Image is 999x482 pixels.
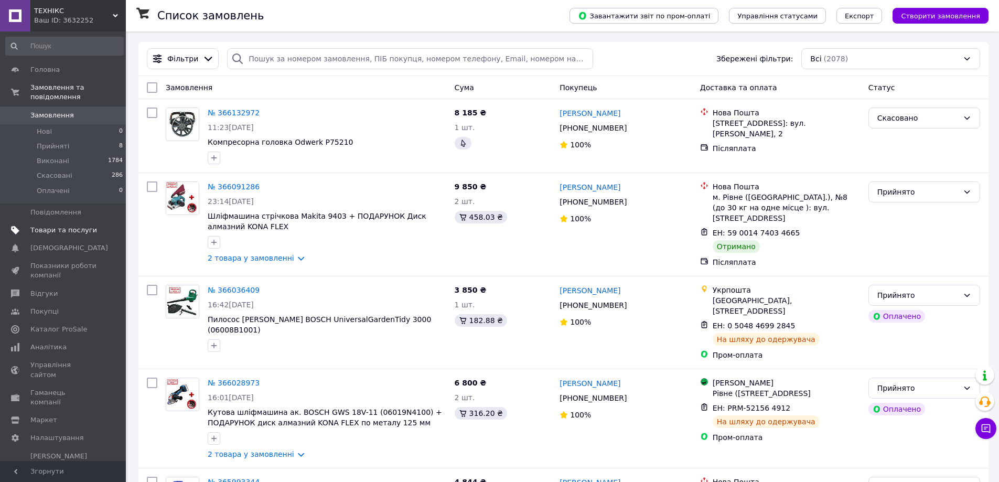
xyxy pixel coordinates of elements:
[560,83,597,92] span: Покупець
[30,360,97,379] span: Управління сайтом
[570,318,591,326] span: 100%
[810,53,821,64] span: Всі
[836,8,883,24] button: Експорт
[166,285,199,318] img: Фото товару
[455,407,507,420] div: 316.20 ₴
[30,433,84,443] span: Налаштування
[893,8,989,24] button: Створити замовлення
[713,229,800,237] span: ЕН: 59 0014 7403 4665
[713,432,860,443] div: Пром-оплата
[37,171,72,180] span: Скасовані
[30,415,57,425] span: Маркет
[713,378,860,388] div: [PERSON_NAME]
[455,83,474,92] span: Cума
[713,118,860,139] div: [STREET_ADDRESS]: вул. [PERSON_NAME], 2
[557,121,629,135] div: [PHONE_NUMBER]
[30,342,67,352] span: Аналітика
[30,226,97,235] span: Товари та послуги
[877,186,959,198] div: Прийнято
[30,208,81,217] span: Повідомлення
[455,286,487,294] span: 3 850 ₴
[166,378,199,411] img: Фото товару
[208,212,426,231] a: Шліфмашина стрічкова Makita 9403 + ПОДАРУНОК Диск алмазний KONA FLEX
[166,182,199,215] img: Фото товару
[455,211,507,223] div: 458.03 ₴
[560,108,620,119] a: [PERSON_NAME]
[208,138,353,146] span: Компресорна головка Odwerk P75210
[877,112,959,124] div: Скасовано
[713,295,860,316] div: [GEOGRAPHIC_DATA], [STREET_ADDRESS]
[455,109,487,117] span: 8 185 ₴
[868,83,895,92] span: Статус
[208,183,260,191] a: № 366091286
[570,411,591,419] span: 100%
[713,404,790,412] span: ЕН: PRM-52156 4912
[557,195,629,209] div: [PHONE_NUMBER]
[713,415,820,428] div: На шляху до одержувача
[208,408,442,427] a: Кутова шліфмашина ак. BOSCH GWS 18V-11 (06019N4100) + ПОДАРУНОК диск алмазний KONA FLEX по металу...
[570,8,718,24] button: Завантажити звіт по пром-оплаті
[30,289,58,298] span: Відгуки
[208,301,254,309] span: 16:42[DATE]
[737,12,818,20] span: Управління статусами
[901,12,980,20] span: Створити замовлення
[713,257,860,267] div: Післяплата
[227,48,593,69] input: Пошук за номером замовлення, ПІБ покупця, номером телефону, Email, номером накладної
[455,197,475,206] span: 2 шт.
[713,143,860,154] div: Післяплата
[868,403,925,415] div: Оплачено
[37,156,69,166] span: Виконані
[208,315,431,334] a: Пилосос [PERSON_NAME] BOSCH UniversalGardenTidy 3000 (06008B1001)
[868,310,925,323] div: Оплачено
[37,186,70,196] span: Оплачені
[713,181,860,192] div: Нова Пошта
[166,108,199,141] a: Фото товару
[713,388,860,399] div: Рівне ([STREET_ADDRESS]
[5,37,124,56] input: Пошук
[824,55,848,63] span: (2078)
[166,181,199,215] a: Фото товару
[560,378,620,389] a: [PERSON_NAME]
[882,11,989,19] a: Створити замовлення
[30,65,60,74] span: Головна
[30,243,108,253] span: [DEMOGRAPHIC_DATA]
[975,418,996,439] button: Чат з покупцем
[37,127,52,136] span: Нові
[169,108,197,141] img: Фото товару
[455,301,475,309] span: 1 шт.
[208,393,254,402] span: 16:01[DATE]
[119,142,123,151] span: 8
[112,171,123,180] span: 286
[713,285,860,295] div: Укрпошта
[578,11,710,20] span: Завантажити звіт по пром-оплаті
[119,186,123,196] span: 0
[713,333,820,346] div: На шляху до одержувача
[455,379,487,387] span: 6 800 ₴
[713,350,860,360] div: Пром-оплата
[713,240,760,253] div: Отримано
[166,378,199,411] a: Фото товару
[30,307,59,316] span: Покупці
[557,298,629,313] div: [PHONE_NUMBER]
[845,12,874,20] span: Експорт
[34,16,126,25] div: Ваш ID: 3632252
[30,388,97,407] span: Гаманець компанії
[455,123,475,132] span: 1 шт.
[455,314,507,327] div: 182.88 ₴
[30,325,87,334] span: Каталог ProSale
[713,192,860,223] div: м. Рівне ([GEOGRAPHIC_DATA].), №8 (до 30 кг на одне місце ): вул. [STREET_ADDRESS]
[157,9,264,22] h1: Список замовлень
[208,379,260,387] a: № 366028973
[716,53,793,64] span: Збережені фільтри:
[208,197,254,206] span: 23:14[DATE]
[729,8,826,24] button: Управління статусами
[570,215,591,223] span: 100%
[208,109,260,117] a: № 366132972
[570,141,591,149] span: 100%
[560,182,620,192] a: [PERSON_NAME]
[700,83,777,92] span: Доставка та оплата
